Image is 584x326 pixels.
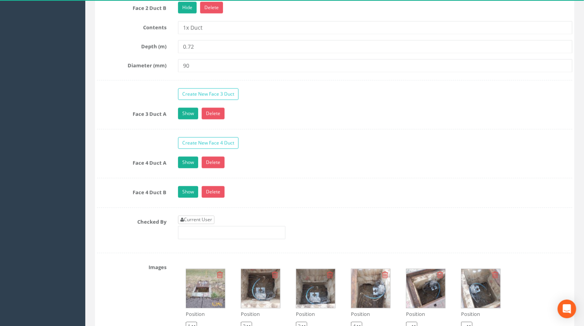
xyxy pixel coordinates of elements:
p: Position [406,310,446,318]
a: Show [178,186,198,198]
img: c4182bfe-7c4a-8a07-f96b-6ca6f55614f2_629e059b-82ea-4726-02d9-f1d7bf58a2dd_thumb.jpg [186,269,225,308]
p: Position [186,310,225,318]
img: c4182bfe-7c4a-8a07-f96b-6ca6f55614f2_8277ea24-7307-f3ec-8c9b-b9fb21ae02f3_thumb.jpg [461,269,500,308]
label: Face 2 Duct B [91,2,172,12]
a: Create New Face 4 Duct [178,137,238,149]
a: Show [178,156,198,168]
img: c4182bfe-7c4a-8a07-f96b-6ca6f55614f2_ad886da7-bc94-7995-de1b-09752a54b64b_thumb.jpg [406,269,445,308]
label: Images [91,261,172,271]
a: Delete [200,2,223,13]
a: Create New Face 3 Duct [178,88,238,100]
p: Position [351,310,390,318]
img: c4182bfe-7c4a-8a07-f96b-6ca6f55614f2_9c0ebd22-2a0f-fc16-c6e1-b3c29d95c903_thumb.jpg [351,269,390,308]
label: Face 3 Duct A [91,108,172,118]
p: Position [241,310,280,318]
a: Hide [178,2,197,13]
label: Face 4 Duct A [91,156,172,166]
p: Position [296,310,335,318]
a: Delete [202,156,225,168]
a: Show [178,108,198,119]
p: Position [461,310,501,318]
label: Diameter (mm) [91,59,172,69]
img: c4182bfe-7c4a-8a07-f96b-6ca6f55614f2_235f41d5-fb41-443b-4558-7ae351aa7dfa_thumb.jpg [241,269,280,308]
label: Depth (m) [91,40,172,50]
a: Current User [178,215,214,224]
a: Delete [202,186,225,198]
label: Face 4 Duct B [91,186,172,196]
label: Contents [91,21,172,31]
label: Checked By [91,215,172,225]
a: Delete [202,108,225,119]
div: Open Intercom Messenger [558,300,576,318]
img: c4182bfe-7c4a-8a07-f96b-6ca6f55614f2_a82d1eba-4d3e-3cb6-6c54-94d738ec335e_thumb.jpg [296,269,335,308]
